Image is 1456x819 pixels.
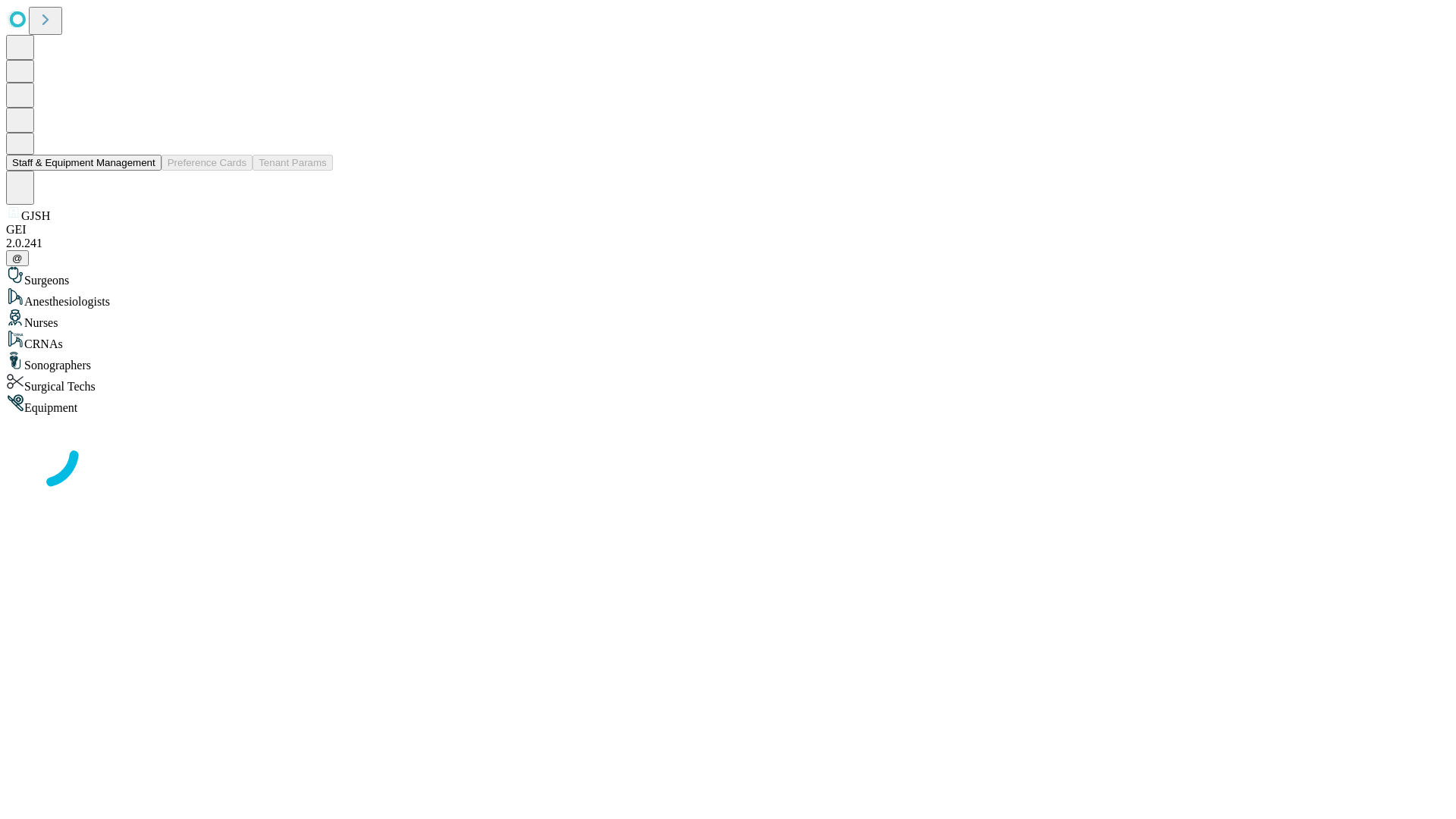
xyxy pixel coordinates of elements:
[6,287,1450,309] div: Anesthesiologists
[6,250,29,266] button: @
[21,209,50,222] span: GJSH
[6,309,1450,330] div: Nurses
[6,372,1450,394] div: Surgical Techs
[6,351,1450,372] div: Sonographers
[6,155,162,171] button: Staff & Equipment Management
[253,155,333,171] button: Tenant Params
[6,237,1450,250] div: 2.0.241
[6,394,1450,415] div: Equipment
[6,266,1450,287] div: Surgeons
[6,223,1450,237] div: GEI
[12,253,23,264] span: @
[162,155,253,171] button: Preference Cards
[6,330,1450,351] div: CRNAs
